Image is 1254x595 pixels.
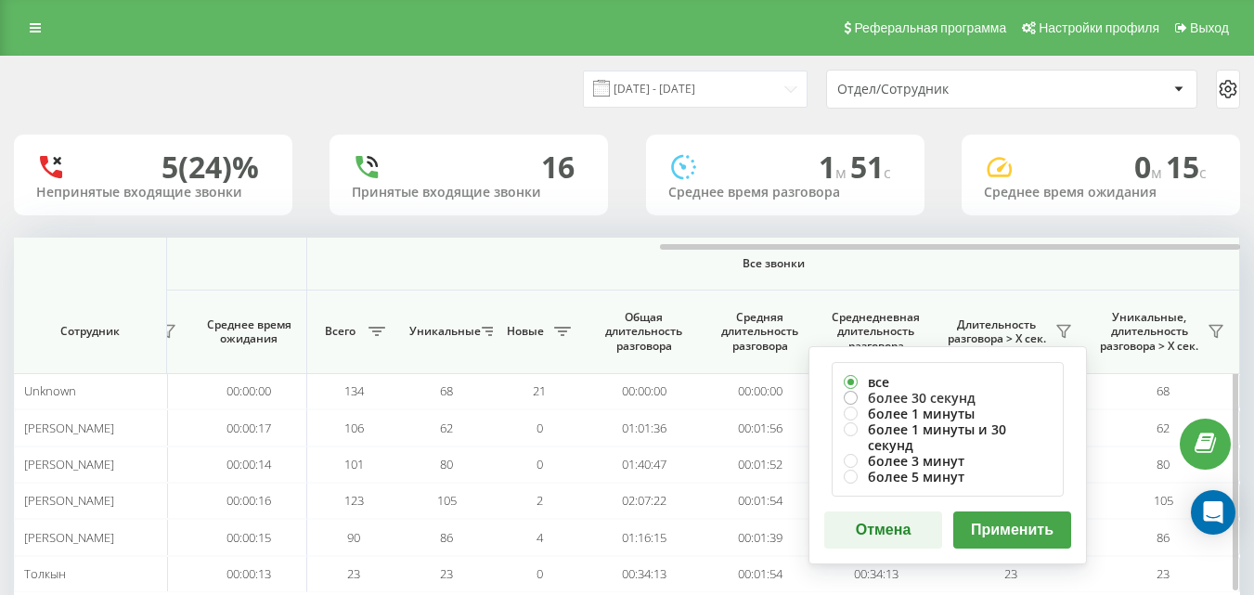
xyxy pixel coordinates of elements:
[347,565,360,582] span: 23
[537,492,543,509] span: 2
[1190,20,1229,35] span: Выход
[533,382,546,399] span: 21
[502,324,549,339] span: Новые
[191,446,307,483] td: 00:00:14
[984,185,1218,200] div: Среднее время ожидания
[702,373,818,409] td: 00:00:00
[1157,456,1170,472] span: 80
[344,382,364,399] span: 134
[317,324,363,339] span: Всего
[1157,420,1170,436] span: 62
[837,82,1059,97] div: Отдел/Сотрудник
[702,409,818,446] td: 00:01:56
[943,317,1050,346] span: Длительность разговора > Х сек.
[1154,492,1173,509] span: 105
[1166,147,1207,187] span: 15
[854,20,1006,35] span: Реферальная программа
[1199,162,1207,183] span: c
[24,565,66,582] span: Толкын
[440,456,453,472] span: 80
[1157,565,1170,582] span: 23
[537,456,543,472] span: 0
[1134,147,1166,187] span: 0
[1096,310,1202,354] span: Уникальные, длительность разговора > Х сек.
[832,310,920,354] span: Среднедневная длительность разговора
[191,483,307,519] td: 00:00:16
[953,511,1071,549] button: Применить
[205,317,292,346] span: Среднее время ожидания
[716,310,804,354] span: Средняя длительность разговора
[440,420,453,436] span: 62
[347,529,360,546] span: 90
[36,185,270,200] div: Непринятые входящие звонки
[702,519,818,555] td: 00:01:39
[191,373,307,409] td: 00:00:00
[541,149,575,185] div: 16
[24,382,76,399] span: Unknown
[586,483,702,519] td: 02:07:22
[1157,382,1170,399] span: 68
[362,256,1184,271] span: Все звонки
[844,421,1052,453] label: более 1 минуты и 30 секунд
[844,406,1052,421] label: более 1 минуты
[30,324,150,339] span: Сотрудник
[1039,20,1159,35] span: Настройки профиля
[24,529,114,546] span: [PERSON_NAME]
[884,162,891,183] span: c
[586,519,702,555] td: 01:16:15
[819,147,850,187] span: 1
[24,420,114,436] span: [PERSON_NAME]
[344,456,364,472] span: 101
[24,492,114,509] span: [PERSON_NAME]
[844,374,1052,390] label: все
[600,310,688,354] span: Общая длительность разговора
[586,446,702,483] td: 01:40:47
[668,185,902,200] div: Среднее время разговора
[702,556,818,592] td: 00:01:54
[162,149,259,185] div: 5 (24)%
[440,529,453,546] span: 86
[24,456,114,472] span: [PERSON_NAME]
[844,469,1052,485] label: более 5 минут
[586,556,702,592] td: 00:34:13
[1151,162,1166,183] span: м
[1157,529,1170,546] span: 86
[191,556,307,592] td: 00:00:13
[409,324,476,339] span: Уникальные
[850,147,891,187] span: 51
[586,373,702,409] td: 00:00:00
[586,409,702,446] td: 01:01:36
[437,492,457,509] span: 105
[702,483,818,519] td: 00:01:54
[440,565,453,582] span: 23
[835,162,850,183] span: м
[191,519,307,555] td: 00:00:15
[1004,565,1017,582] span: 23
[352,185,586,200] div: Принятые входящие звонки
[537,420,543,436] span: 0
[844,453,1052,469] label: более 3 минут
[824,511,942,549] button: Отмена
[344,492,364,509] span: 123
[818,556,934,592] td: 00:34:13
[537,565,543,582] span: 0
[537,529,543,546] span: 4
[844,390,1052,406] label: более 30 секунд
[702,446,818,483] td: 00:01:52
[1191,490,1235,535] div: Open Intercom Messenger
[191,409,307,446] td: 00:00:17
[344,420,364,436] span: 106
[440,382,453,399] span: 68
